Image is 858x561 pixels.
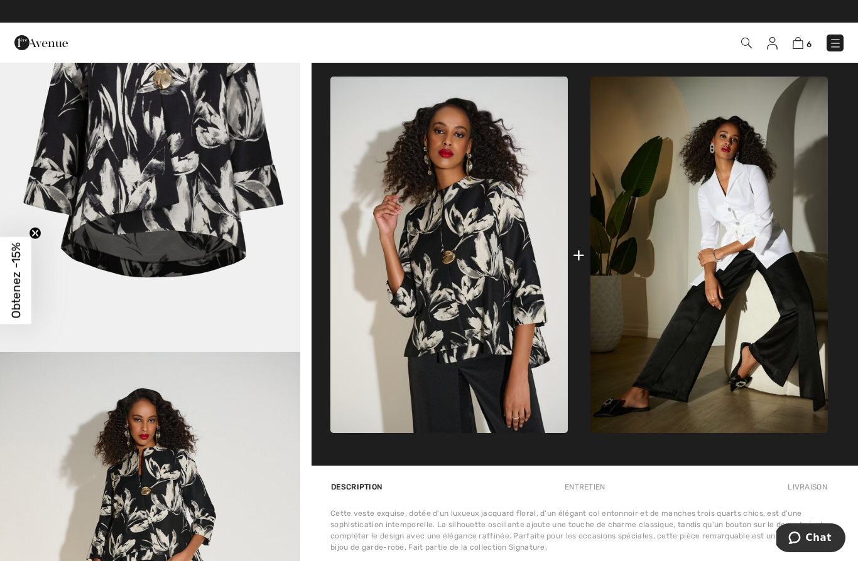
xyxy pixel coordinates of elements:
img: Recherche [741,38,752,48]
iframe: Ouvre un widget dans lequel vous pouvez chatter avec l’un de nos agents [776,523,845,555]
div: Description [330,476,385,498]
div: Livraison [785,476,828,498]
img: Panier d'achat [793,37,803,49]
div: + [573,241,585,269]
a: 1ère Avenue [14,36,68,48]
img: Mes infos [767,37,778,50]
div: Cette veste exquise, dotée d'un luxueux jacquard floral, d'un élégant col entonnoir et de manches... [330,508,828,553]
img: Menu [829,37,842,50]
span: Obtenez -15% [9,243,23,319]
div: Entretien [554,476,616,498]
img: Veste trapèze en jacquard imprimé floral Modèle 253719 [330,77,568,432]
a: 6 [793,35,812,50]
img: 1ère Avenue [14,30,68,55]
img: Pantalon large à taille haute modèle 253788 [590,77,828,432]
button: Close teaser [29,227,41,240]
span: 6 [806,40,812,49]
